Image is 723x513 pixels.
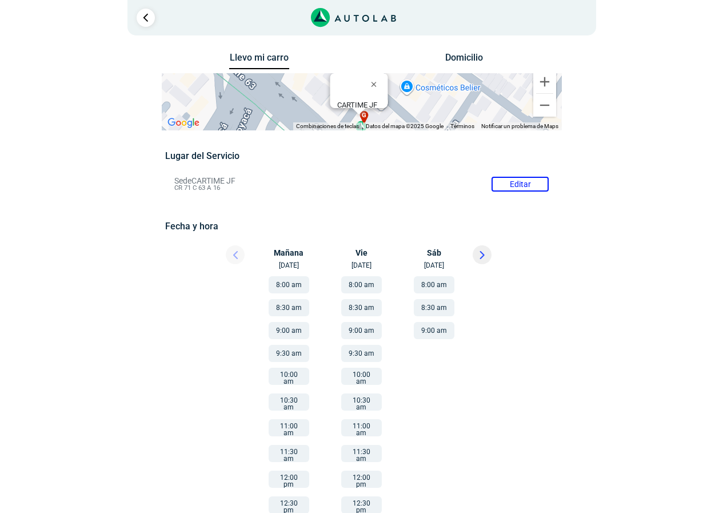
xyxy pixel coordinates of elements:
[337,101,388,118] div: CR 71 C 63 A 16
[414,299,454,316] button: 8:30 am
[362,111,366,121] span: g
[296,122,359,130] button: Combinaciones de teclas
[341,322,382,339] button: 9:00 am
[269,471,309,488] button: 12:00 pm
[341,471,382,488] button: 12:00 pm
[533,94,556,117] button: Reducir
[337,101,377,109] b: CARTIME JF
[481,123,558,129] a: Notificar un problema de Maps
[341,345,382,362] button: 9:30 am
[414,322,454,339] button: 9:00 am
[341,368,382,385] button: 10:00 am
[269,345,309,362] button: 9:30 am
[341,393,382,411] button: 10:30 am
[269,299,309,316] button: 8:30 am
[269,419,309,436] button: 11:00 am
[269,445,309,462] button: 11:30 am
[341,276,382,293] button: 8:00 am
[414,276,454,293] button: 8:00 am
[269,368,309,385] button: 10:00 am
[269,322,309,339] button: 9:00 am
[311,11,396,22] a: Link al sitio de autolab
[165,221,558,232] h5: Fecha y hora
[341,299,382,316] button: 8:30 am
[533,70,556,93] button: Ampliar
[229,52,289,70] button: Llevo mi carro
[341,419,382,436] button: 11:00 am
[165,150,558,161] h5: Lugar del Servicio
[366,123,444,129] span: Datos del mapa ©2025 Google
[269,393,309,411] button: 10:30 am
[450,123,474,129] a: Términos (se abre en una nueva pestaña)
[341,445,382,462] button: 11:30 am
[434,52,494,69] button: Domicilio
[165,116,202,130] a: Abre esta zona en Google Maps (se abre en una nueva ventana)
[137,9,155,27] a: Ir al paso anterior
[362,70,390,98] button: Cerrar
[269,276,309,293] button: 8:00 am
[165,116,202,130] img: Google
